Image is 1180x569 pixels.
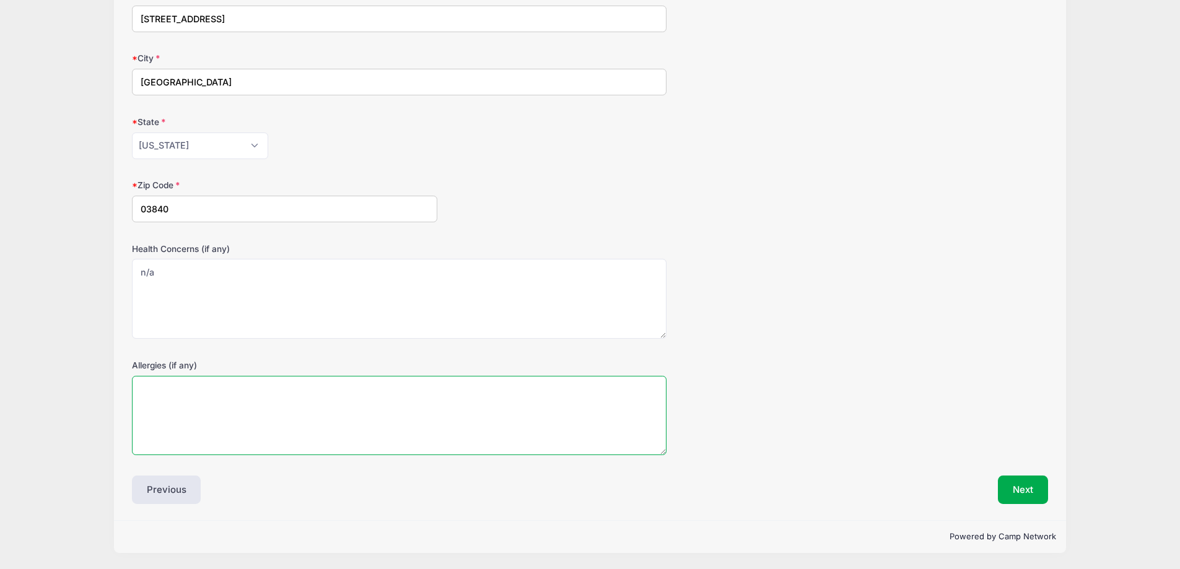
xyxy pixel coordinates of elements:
[132,359,437,371] label: Allergies (if any)
[132,116,437,128] label: State
[124,531,1056,543] p: Powered by Camp Network
[132,179,437,191] label: Zip Code
[132,476,201,504] button: Previous
[132,243,437,255] label: Health Concerns (if any)
[132,196,437,222] input: xxxxx
[998,476,1048,504] button: Next
[132,52,437,64] label: City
